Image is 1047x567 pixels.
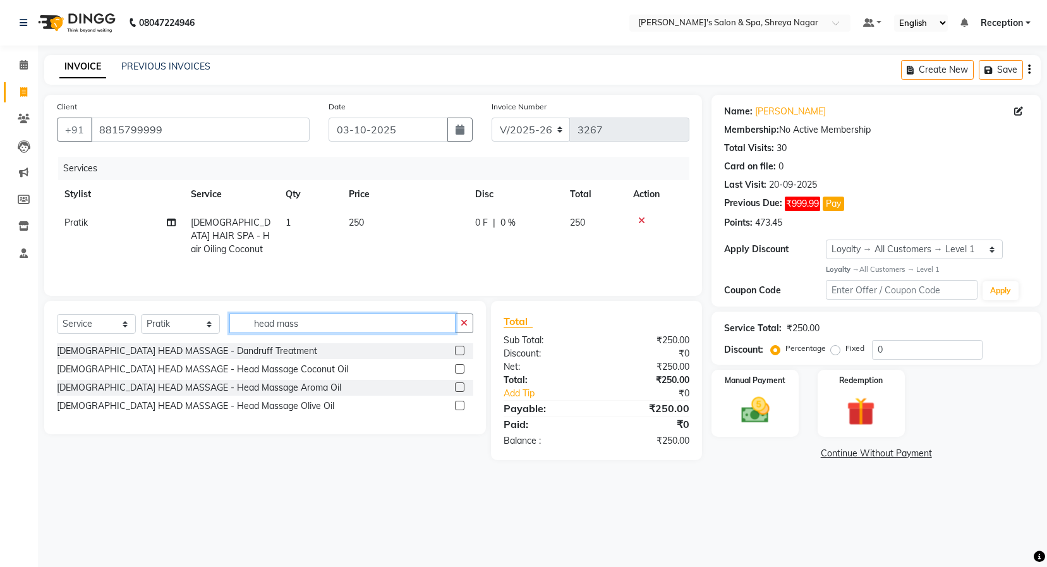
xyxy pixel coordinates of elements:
[823,197,844,211] button: Pay
[826,264,1028,275] div: All Customers → Level 1
[494,360,596,374] div: Net:
[979,60,1023,80] button: Save
[826,280,977,300] input: Enter Offer / Coupon Code
[32,5,119,40] img: logo
[58,157,699,180] div: Services
[57,101,77,113] label: Client
[570,217,585,228] span: 250
[596,360,699,374] div: ₹250.00
[724,197,782,211] div: Previous Due:
[596,374,699,387] div: ₹250.00
[732,394,778,427] img: _cash.svg
[724,123,779,137] div: Membership:
[91,118,310,142] input: Search by Name/Mobile/Email/Code
[349,217,364,228] span: 250
[724,322,782,335] div: Service Total:
[494,387,614,400] a: Add Tip
[596,434,699,448] div: ₹250.00
[286,217,291,228] span: 1
[493,216,495,229] span: |
[494,417,596,432] div: Paid:
[64,217,88,228] span: Pratik
[191,217,270,255] span: [DEMOGRAPHIC_DATA] HAIR SPA - Hair Oiling Coconut
[494,334,596,347] div: Sub Total:
[845,343,864,354] label: Fixed
[724,123,1028,137] div: No Active Membership
[229,314,456,333] input: Search or Scan
[562,180,626,209] th: Total
[787,322,820,335] div: ₹250.00
[901,60,974,80] button: Create New
[614,387,699,400] div: ₹0
[724,343,763,357] div: Discount:
[57,363,348,376] div: [DEMOGRAPHIC_DATA] HEAD MASSAGE - Head Massage Coconut Oil
[139,5,195,40] b: 08047224946
[839,375,883,386] label: Redemption
[838,394,884,429] img: _gift.svg
[57,399,334,413] div: [DEMOGRAPHIC_DATA] HEAD MASSAGE - Head Massage Olive Oil
[725,375,785,386] label: Manual Payment
[492,101,547,113] label: Invoice Number
[596,417,699,432] div: ₹0
[121,61,210,72] a: PREVIOUS INVOICES
[59,56,106,78] a: INVOICE
[468,180,562,209] th: Disc
[981,16,1023,30] span: Reception
[57,180,183,209] th: Stylist
[500,216,516,229] span: 0 %
[724,142,774,155] div: Total Visits:
[183,180,278,209] th: Service
[724,216,753,229] div: Points:
[785,343,826,354] label: Percentage
[777,142,787,155] div: 30
[494,347,596,360] div: Discount:
[724,160,776,173] div: Card on file:
[329,101,346,113] label: Date
[596,347,699,360] div: ₹0
[341,180,468,209] th: Price
[826,265,859,274] strong: Loyalty →
[778,160,784,173] div: 0
[596,401,699,416] div: ₹250.00
[57,344,317,358] div: [DEMOGRAPHIC_DATA] HEAD MASSAGE - Dandruff Treatment
[494,401,596,416] div: Payable:
[626,180,689,209] th: Action
[596,334,699,347] div: ₹250.00
[769,178,817,192] div: 20-09-2025
[724,284,825,297] div: Coupon Code
[494,374,596,387] div: Total:
[278,180,341,209] th: Qty
[504,315,533,328] span: Total
[724,243,825,256] div: Apply Discount
[475,216,488,229] span: 0 F
[983,281,1019,300] button: Apply
[755,105,826,118] a: [PERSON_NAME]
[57,118,92,142] button: +91
[724,105,753,118] div: Name:
[785,197,820,211] span: ₹999.99
[714,447,1038,460] a: Continue Without Payment
[724,178,766,192] div: Last Visit:
[57,381,341,394] div: [DEMOGRAPHIC_DATA] HEAD MASSAGE - Head Massage Aroma Oil
[755,216,782,229] div: 473.45
[494,434,596,448] div: Balance :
